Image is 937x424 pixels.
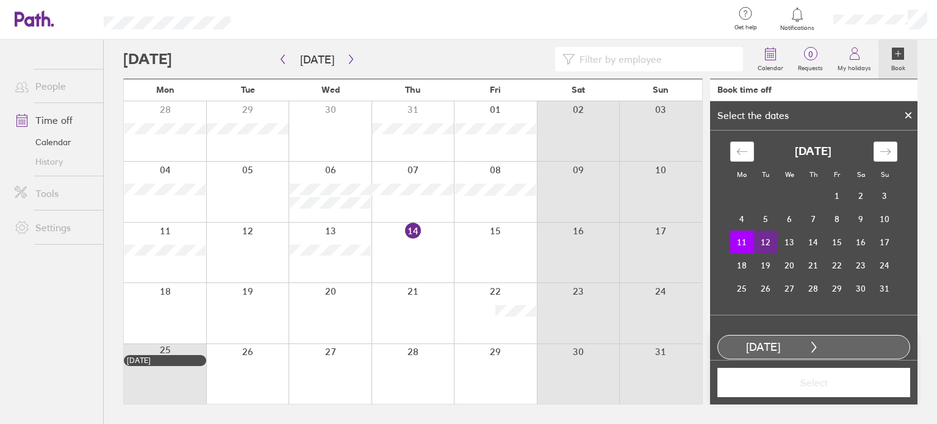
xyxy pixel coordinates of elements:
[825,184,849,207] td: Choose Friday, August 1, 2025 as your check-out date. It’s available.
[881,170,889,179] small: Su
[802,231,825,254] td: Choose Thursday, August 14, 2025 as your check-out date. It’s available.
[825,207,849,231] td: Choose Friday, August 8, 2025 as your check-out date. It’s available.
[825,231,849,254] td: Choose Friday, August 15, 2025 as your check-out date. It’s available.
[873,184,897,207] td: Choose Sunday, August 3, 2025 as your check-out date. It’s available.
[5,152,103,171] a: History
[778,231,802,254] td: Choose Wednesday, August 13, 2025 as your check-out date. It’s available.
[718,341,808,354] div: [DATE]
[874,142,897,162] div: Move forward to switch to the next month.
[717,368,910,397] button: Select
[825,254,849,277] td: Choose Friday, August 22, 2025 as your check-out date. It’s available.
[730,277,754,300] td: Choose Monday, August 25, 2025 as your check-out date. It’s available.
[405,85,420,95] span: Thu
[849,231,873,254] td: Choose Saturday, August 16, 2025 as your check-out date. It’s available.
[156,85,174,95] span: Mon
[730,142,754,162] div: Move backward to switch to the previous month.
[802,207,825,231] td: Choose Thursday, August 7, 2025 as your check-out date. It’s available.
[572,85,585,95] span: Sat
[730,231,754,254] td: Selected as start date. Monday, August 11, 2025
[795,145,831,158] strong: [DATE]
[730,254,754,277] td: Choose Monday, August 18, 2025 as your check-out date. It’s available.
[290,49,344,70] button: [DATE]
[750,61,791,72] label: Calendar
[830,61,878,72] label: My holidays
[710,110,796,121] div: Select the dates
[810,170,817,179] small: Th
[873,277,897,300] td: Choose Sunday, August 31, 2025 as your check-out date. It’s available.
[778,24,817,32] span: Notifications
[849,207,873,231] td: Choose Saturday, August 9, 2025 as your check-out date. It’s available.
[730,207,754,231] td: Choose Monday, August 4, 2025 as your check-out date. It’s available.
[5,215,103,240] a: Settings
[5,181,103,206] a: Tools
[5,132,103,152] a: Calendar
[653,85,669,95] span: Sun
[717,85,772,95] div: Book time off
[878,40,917,79] a: Book
[825,277,849,300] td: Choose Friday, August 29, 2025 as your check-out date. It’s available.
[717,131,911,315] div: Calendar
[802,277,825,300] td: Choose Thursday, August 28, 2025 as your check-out date. It’s available.
[737,170,747,179] small: Mo
[127,356,203,365] div: [DATE]
[873,207,897,231] td: Choose Sunday, August 10, 2025 as your check-out date. It’s available.
[726,24,766,31] span: Get help
[754,207,778,231] td: Choose Tuesday, August 5, 2025 as your check-out date. It’s available.
[778,254,802,277] td: Choose Wednesday, August 20, 2025 as your check-out date. It’s available.
[849,277,873,300] td: Choose Saturday, August 30, 2025 as your check-out date. It’s available.
[873,231,897,254] td: Choose Sunday, August 17, 2025 as your check-out date. It’s available.
[778,277,802,300] td: Choose Wednesday, August 27, 2025 as your check-out date. It’s available.
[754,254,778,277] td: Choose Tuesday, August 19, 2025 as your check-out date. It’s available.
[241,85,255,95] span: Tue
[873,254,897,277] td: Choose Sunday, August 24, 2025 as your check-out date. It’s available.
[884,61,913,72] label: Book
[791,40,830,79] a: 0Requests
[5,74,103,98] a: People
[750,40,791,79] a: Calendar
[791,49,830,59] span: 0
[791,61,830,72] label: Requests
[834,170,840,179] small: Fr
[754,277,778,300] td: Choose Tuesday, August 26, 2025 as your check-out date. It’s available.
[490,85,501,95] span: Fri
[785,170,794,179] small: We
[754,231,778,254] td: Choose Tuesday, August 12, 2025 as your check-out date. It’s available.
[849,254,873,277] td: Choose Saturday, August 23, 2025 as your check-out date. It’s available.
[726,377,902,388] span: Select
[321,85,340,95] span: Wed
[5,108,103,132] a: Time off
[762,170,769,179] small: Tu
[830,40,878,79] a: My holidays
[849,184,873,207] td: Choose Saturday, August 2, 2025 as your check-out date. It’s available.
[778,6,817,32] a: Notifications
[802,254,825,277] td: Choose Thursday, August 21, 2025 as your check-out date. It’s available.
[857,170,865,179] small: Sa
[575,48,736,71] input: Filter by employee
[778,207,802,231] td: Choose Wednesday, August 6, 2025 as your check-out date. It’s available.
